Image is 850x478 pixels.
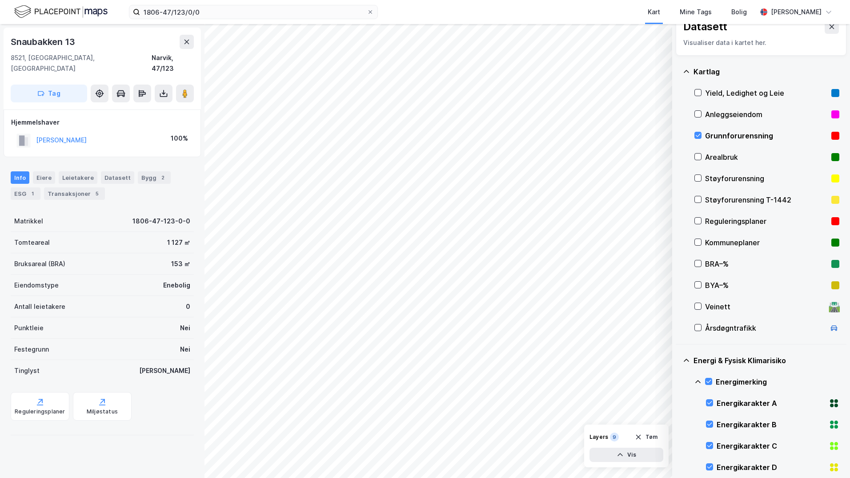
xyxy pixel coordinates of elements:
[589,448,663,462] button: Vis
[14,237,50,248] div: Tomteareal
[806,435,850,478] iframe: Chat Widget
[14,301,65,312] div: Antall leietakere
[683,37,839,48] div: Visualiser data i kartet her.
[683,20,727,34] div: Datasett
[694,66,839,77] div: Kartlag
[11,53,152,74] div: 8521, [GEOGRAPHIC_DATA], [GEOGRAPHIC_DATA]
[705,237,828,248] div: Kommuneplaner
[87,408,118,415] div: Miljøstatus
[152,53,194,74] div: Narvik, 47/123
[171,133,188,144] div: 100%
[771,7,822,17] div: [PERSON_NAME]
[101,171,134,184] div: Datasett
[705,216,828,227] div: Reguleringsplaner
[140,5,367,19] input: Søk på adresse, matrikkel, gårdeiere, leietakere eller personer
[180,323,190,333] div: Nei
[717,398,825,409] div: Energikarakter A
[14,365,40,376] div: Tinglyst
[717,441,825,451] div: Energikarakter C
[629,430,663,444] button: Tøm
[705,280,828,291] div: BYA–%
[705,301,825,312] div: Veinett
[92,189,101,198] div: 5
[11,117,193,128] div: Hjemmelshaver
[705,194,828,205] div: Støyforurensning T-1442
[731,7,747,17] div: Bolig
[716,377,839,387] div: Energimerking
[705,109,828,120] div: Anleggseiendom
[705,152,828,162] div: Arealbruk
[14,4,108,20] img: logo.f888ab2527a4732fd821a326f86c7f29.svg
[167,237,190,248] div: 1 127 ㎡
[132,216,190,227] div: 1806-47-123-0-0
[648,7,660,17] div: Kart
[680,7,712,17] div: Mine Tags
[705,259,828,269] div: BRA–%
[14,280,59,291] div: Eiendomstype
[717,419,825,430] div: Energikarakter B
[14,259,65,269] div: Bruksareal (BRA)
[33,171,55,184] div: Eiere
[139,365,190,376] div: [PERSON_NAME]
[11,187,40,200] div: ESG
[15,408,65,415] div: Reguleringsplaner
[186,301,190,312] div: 0
[138,171,171,184] div: Bygg
[14,216,43,227] div: Matrikkel
[717,462,825,473] div: Energikarakter D
[610,433,619,442] div: 9
[158,173,167,182] div: 2
[705,130,828,141] div: Grunnforurensning
[11,171,29,184] div: Info
[14,344,49,355] div: Festegrunn
[171,259,190,269] div: 153 ㎡
[828,301,840,312] div: 🛣️
[59,171,97,184] div: Leietakere
[163,280,190,291] div: Enebolig
[694,355,839,366] div: Energi & Fysisk Klimarisiko
[28,189,37,198] div: 1
[589,433,608,441] div: Layers
[44,187,105,200] div: Transaksjoner
[705,88,828,98] div: Yield, Ledighet og Leie
[11,35,76,49] div: Snaubakken 13
[180,344,190,355] div: Nei
[14,323,44,333] div: Punktleie
[705,173,828,184] div: Støyforurensning
[705,323,825,333] div: Årsdøgntrafikk
[11,85,87,102] button: Tag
